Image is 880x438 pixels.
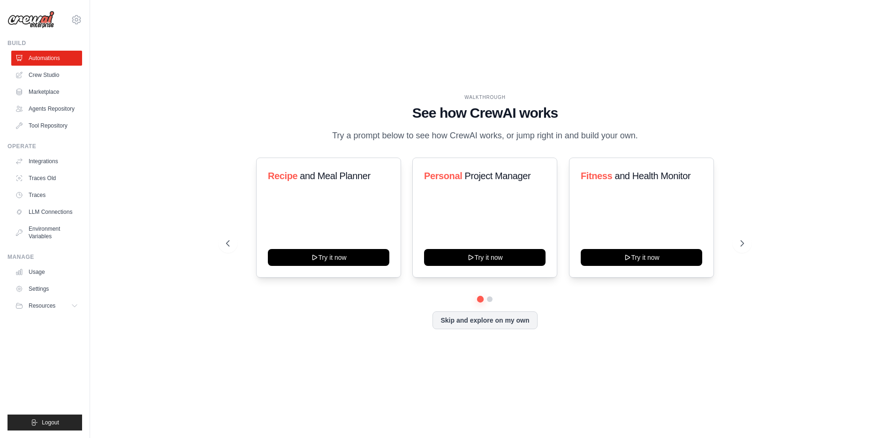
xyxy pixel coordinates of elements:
[11,281,82,296] a: Settings
[300,171,370,181] span: and Meal Planner
[226,94,744,101] div: WALKTHROUGH
[8,415,82,430] button: Logout
[226,105,744,121] h1: See how CrewAI works
[42,419,59,426] span: Logout
[8,253,82,261] div: Manage
[432,311,537,329] button: Skip and explore on my own
[11,188,82,203] a: Traces
[614,171,690,181] span: and Health Monitor
[11,68,82,83] a: Crew Studio
[8,11,54,29] img: Logo
[424,249,546,266] button: Try it now
[11,84,82,99] a: Marketplace
[465,171,531,181] span: Project Manager
[8,143,82,150] div: Operate
[11,264,82,279] a: Usage
[268,249,389,266] button: Try it now
[581,171,612,181] span: Fitness
[424,171,462,181] span: Personal
[581,249,702,266] button: Try it now
[11,154,82,169] a: Integrations
[11,101,82,116] a: Agents Repository
[11,171,82,186] a: Traces Old
[268,171,297,181] span: Recipe
[11,204,82,219] a: LLM Connections
[11,298,82,313] button: Resources
[8,39,82,47] div: Build
[29,302,55,310] span: Resources
[327,129,643,143] p: Try a prompt below to see how CrewAI works, or jump right in and build your own.
[11,118,82,133] a: Tool Repository
[11,221,82,244] a: Environment Variables
[11,51,82,66] a: Automations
